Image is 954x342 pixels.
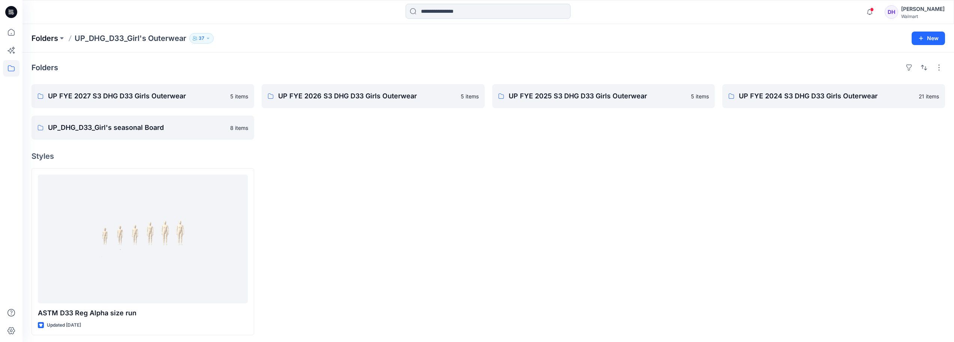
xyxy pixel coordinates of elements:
p: UP_DHG_D33_Girl's seasonal Board [48,122,226,133]
p: 5 items [691,92,709,100]
p: 5 items [461,92,479,100]
div: [PERSON_NAME] [901,5,945,14]
div: DH [885,5,898,19]
h4: Styles [31,152,945,161]
p: UP FYE 2027 S3 DHG D33 Girls Outerwear [48,91,226,101]
a: UP_DHG_D33_Girl's seasonal Board8 items [31,116,254,140]
h4: Folders [31,63,58,72]
button: 37 [189,33,214,44]
p: ASTM D33 Reg Alpha size run [38,308,248,318]
a: UP FYE 2027 S3 DHG D33 Girls Outerwear5 items [31,84,254,108]
p: 21 items [919,92,939,100]
div: Walmart [901,14,945,19]
p: Updated [DATE] [47,321,81,329]
p: UP_DHG_D33_Girl's Outerwear [75,33,186,44]
a: ASTM D33 Reg Alpha size run [38,175,248,303]
a: UP FYE 2024 S3 DHG D33 Girls Outerwear21 items [722,84,945,108]
p: 5 items [230,92,248,100]
p: UP FYE 2026 S3 DHG D33 Girls Outerwear [278,91,456,101]
a: UP FYE 2025 S3 DHG D33 Girls Outerwear5 items [492,84,715,108]
a: UP FYE 2026 S3 DHG D33 Girls Outerwear5 items [262,84,484,108]
a: Folders [31,33,58,44]
p: UP FYE 2025 S3 DHG D33 Girls Outerwear [509,91,686,101]
p: 8 items [230,124,248,132]
p: 37 [199,34,204,42]
p: UP FYE 2024 S3 DHG D33 Girls Outerwear [739,91,914,101]
button: New [912,32,945,45]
